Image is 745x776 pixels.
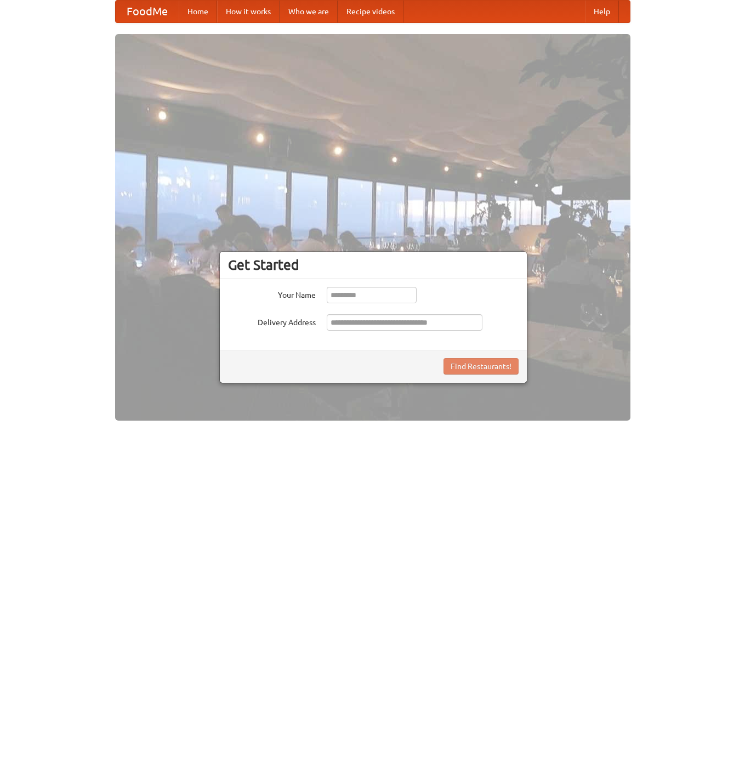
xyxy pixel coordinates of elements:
[280,1,338,22] a: Who we are
[585,1,619,22] a: Help
[443,358,519,375] button: Find Restaurants!
[228,314,316,328] label: Delivery Address
[228,287,316,301] label: Your Name
[116,1,179,22] a: FoodMe
[338,1,403,22] a: Recipe videos
[179,1,217,22] a: Home
[217,1,280,22] a: How it works
[228,257,519,273] h3: Get Started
